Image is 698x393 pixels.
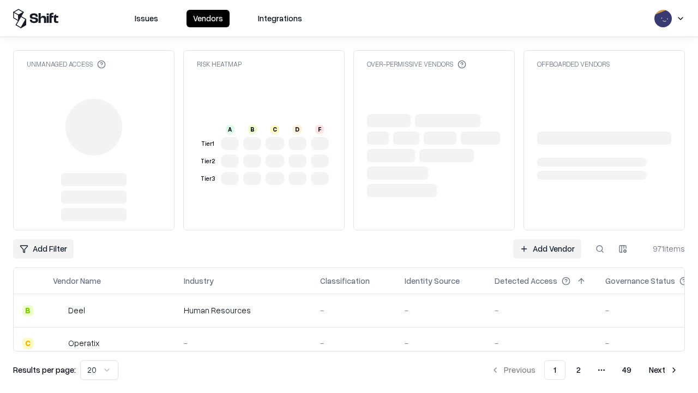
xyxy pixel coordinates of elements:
div: Tier 3 [199,174,216,183]
div: Tier 1 [199,139,216,148]
div: - [405,337,477,349]
div: Unmanaged Access [27,59,106,69]
div: Operatix [68,337,99,349]
div: B [22,305,33,316]
div: Human Resources [184,305,303,316]
div: Vendor Name [53,275,101,287]
button: Next [642,360,685,380]
button: Add Filter [13,239,74,259]
a: Add Vendor [513,239,581,259]
div: Identity Source [405,275,460,287]
div: Detected Access [495,275,557,287]
button: Integrations [251,10,309,27]
div: Deel [68,305,85,316]
div: 971 items [641,243,685,254]
div: - [320,305,387,316]
div: Industry [184,275,214,287]
div: Classification [320,275,370,287]
p: Results per page: [13,364,76,376]
button: 49 [613,360,640,380]
div: Over-Permissive Vendors [367,59,466,69]
div: - [405,305,477,316]
div: - [184,337,303,349]
div: D [293,125,302,134]
button: Vendors [186,10,230,27]
div: Tier 2 [199,157,216,166]
button: Issues [128,10,165,27]
nav: pagination [484,360,685,380]
div: C [270,125,279,134]
div: Risk Heatmap [197,59,242,69]
button: 2 [568,360,589,380]
img: Deel [53,305,64,316]
div: F [315,125,324,134]
div: C [22,338,33,349]
img: Operatix [53,338,64,349]
div: - [320,337,387,349]
div: B [248,125,257,134]
div: - [495,337,588,349]
button: 1 [544,360,565,380]
div: A [226,125,234,134]
div: Governance Status [605,275,675,287]
div: - [495,305,588,316]
div: Offboarded Vendors [537,59,610,69]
